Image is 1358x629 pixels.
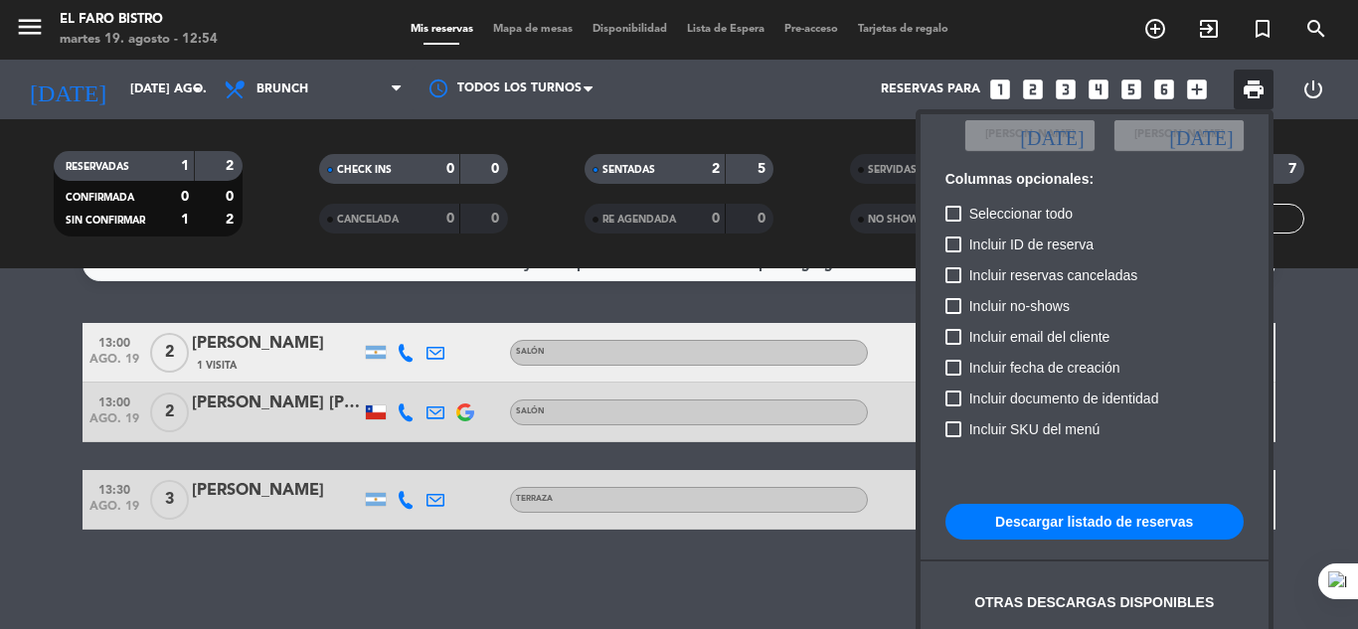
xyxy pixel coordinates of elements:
span: print [1242,78,1266,101]
span: Incluir reservas canceladas [969,263,1138,287]
i: [DATE] [1169,125,1233,145]
i: [DATE] [1020,125,1084,145]
span: [PERSON_NAME] [985,126,1075,144]
span: Incluir no-shows [969,294,1070,318]
span: Incluir fecha de creación [969,356,1120,380]
span: Incluir ID de reserva [969,233,1094,256]
span: Incluir documento de identidad [969,387,1159,410]
span: Incluir SKU del menú [969,417,1101,441]
div: Otras descargas disponibles [974,591,1214,614]
span: Incluir email del cliente [969,325,1110,349]
span: [PERSON_NAME] [1134,126,1224,144]
button: Descargar listado de reservas [945,504,1244,540]
h6: Columnas opcionales: [945,171,1244,188]
span: Seleccionar todo [969,202,1073,226]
